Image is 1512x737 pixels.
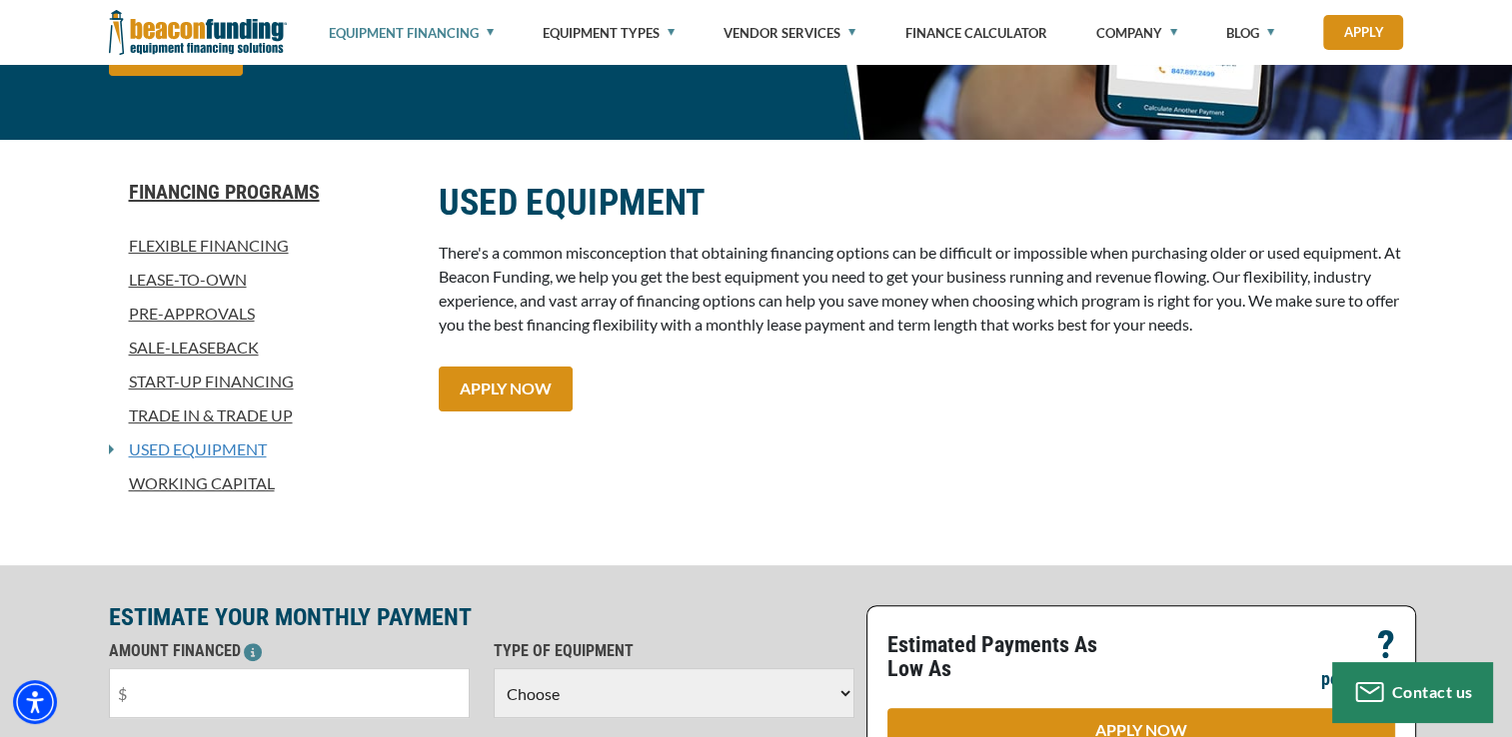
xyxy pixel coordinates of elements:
[1392,682,1473,701] span: Contact us
[109,605,854,629] p: ESTIMATE YOUR MONTHLY PAYMENT
[439,367,573,411] a: APPLY NOW
[1332,662,1492,722] button: Contact us
[109,336,415,360] a: Sale-Leaseback
[109,369,415,393] a: Start-Up Financing
[494,639,854,663] p: TYPE OF EQUIPMENT
[1321,667,1395,691] p: per month
[109,180,415,204] a: Financing Programs
[109,668,470,718] input: $
[109,471,415,495] a: Working Capital
[109,639,470,663] p: AMOUNT FINANCED
[887,633,1129,681] p: Estimated Payments As Low As
[114,437,267,461] a: Used Equipment
[1377,633,1395,657] p: ?
[109,302,415,326] a: Pre-approvals
[439,241,1404,337] p: There's a common misconception that obtaining financing options can be difficult or impossible wh...
[439,180,1404,226] h2: USED EQUIPMENT
[109,268,415,292] a: Lease-To-Own
[1323,15,1403,50] a: Apply
[109,234,415,258] a: Flexible Financing
[13,680,57,724] div: Accessibility Menu
[109,403,415,427] a: Trade In & Trade Up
